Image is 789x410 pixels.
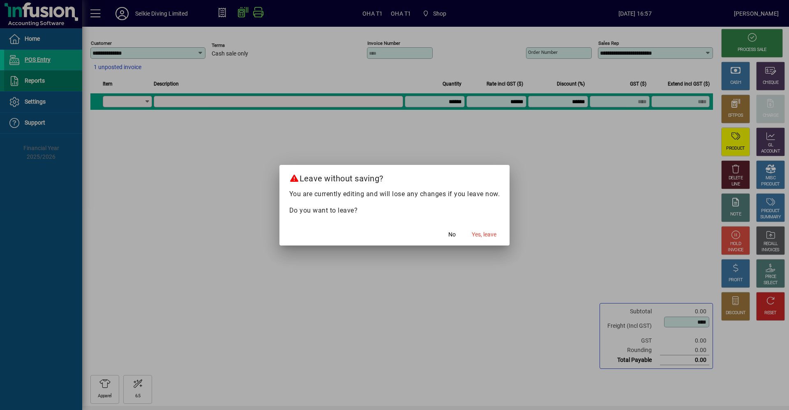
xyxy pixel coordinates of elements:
[468,227,500,242] button: Yes, leave
[279,165,510,189] h2: Leave without saving?
[472,230,496,239] span: Yes, leave
[439,227,465,242] button: No
[289,206,500,215] p: Do you want to leave?
[289,189,500,199] p: You are currently editing and will lose any changes if you leave now.
[448,230,456,239] span: No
